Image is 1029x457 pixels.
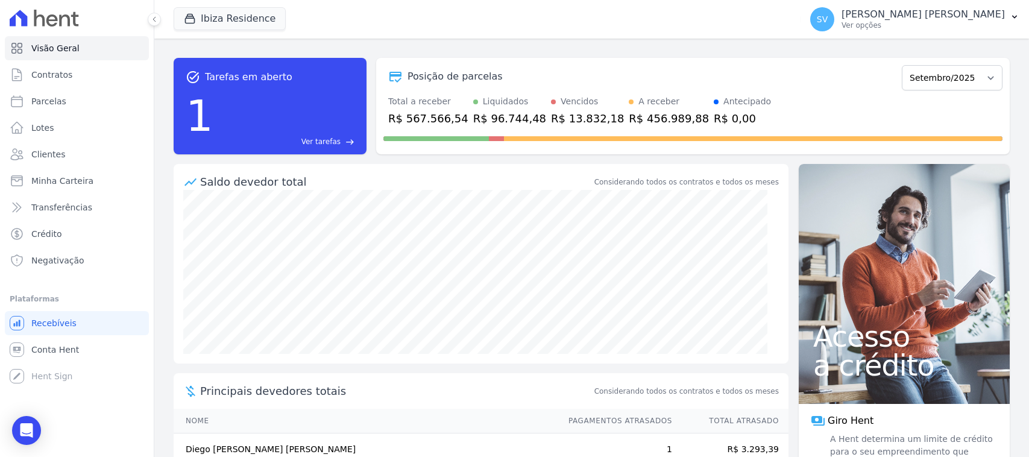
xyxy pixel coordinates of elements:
p: [PERSON_NAME] [PERSON_NAME] [842,8,1005,20]
a: Ver tarefas east [218,136,354,147]
div: Saldo devedor total [200,174,592,190]
div: R$ 96.744,48 [473,110,546,127]
div: Plataformas [10,292,144,306]
a: Transferências [5,195,149,219]
th: Total Atrasado [673,409,788,433]
div: R$ 13.832,18 [551,110,624,127]
div: Open Intercom Messenger [12,416,41,445]
div: R$ 567.566,54 [388,110,468,127]
a: Lotes [5,116,149,140]
span: Ver tarefas [301,136,341,147]
span: Minha Carteira [31,175,93,187]
span: Crédito [31,228,62,240]
th: Pagamentos Atrasados [557,409,673,433]
button: SV [PERSON_NAME] [PERSON_NAME] Ver opções [801,2,1029,36]
span: Transferências [31,201,92,213]
div: 1 [186,84,213,147]
span: Parcelas [31,95,66,107]
a: Negativação [5,248,149,273]
span: Visão Geral [31,42,80,54]
a: Crédito [5,222,149,246]
span: Principais devedores totais [200,383,592,399]
div: Liquidados [483,95,529,108]
span: east [345,137,354,147]
span: Clientes [31,148,65,160]
a: Recebíveis [5,311,149,335]
th: Nome [174,409,557,433]
div: Antecipado [723,95,771,108]
span: Considerando todos os contratos e todos os meses [594,386,779,397]
p: Ver opções [842,20,1005,30]
span: Negativação [31,254,84,266]
a: Conta Hent [5,338,149,362]
div: R$ 456.989,88 [629,110,709,127]
div: Considerando todos os contratos e todos os meses [594,177,779,188]
span: task_alt [186,70,200,84]
span: Contratos [31,69,72,81]
span: Conta Hent [31,344,79,356]
a: Parcelas [5,89,149,113]
span: Recebíveis [31,317,77,329]
div: R$ 0,00 [714,110,771,127]
a: Minha Carteira [5,169,149,193]
span: Tarefas em aberto [205,70,292,84]
div: Posição de parcelas [408,69,503,84]
span: Acesso [813,322,995,351]
span: Lotes [31,122,54,134]
div: Vencidos [561,95,598,108]
div: A receber [638,95,679,108]
span: a crédito [813,351,995,380]
span: Giro Hent [828,414,873,428]
a: Visão Geral [5,36,149,60]
a: Clientes [5,142,149,166]
div: Total a receber [388,95,468,108]
button: Ibiza Residence [174,7,286,30]
span: SV [817,15,828,24]
a: Contratos [5,63,149,87]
